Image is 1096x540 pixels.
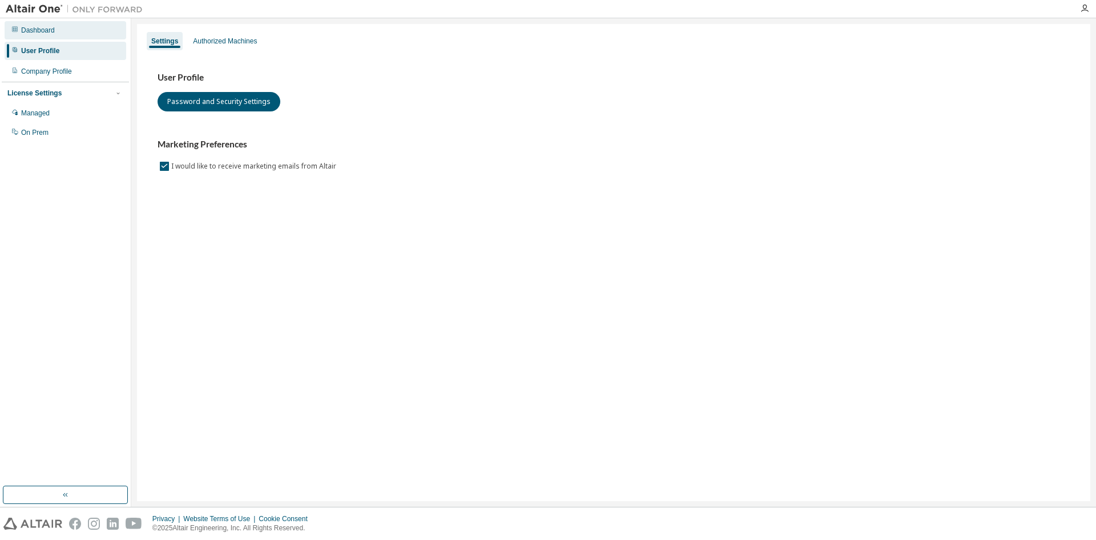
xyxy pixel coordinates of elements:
div: Managed [21,109,50,118]
div: Company Profile [21,67,72,76]
h3: Marketing Preferences [158,139,1070,150]
div: Privacy [152,514,183,523]
div: On Prem [21,128,49,137]
img: youtube.svg [126,518,142,530]
p: © 2025 Altair Engineering, Inc. All Rights Reserved. [152,523,315,533]
div: User Profile [21,46,59,55]
div: License Settings [7,89,62,98]
img: linkedin.svg [107,518,119,530]
div: Settings [151,37,178,46]
div: Cookie Consent [259,514,314,523]
img: altair_logo.svg [3,518,62,530]
div: Website Terms of Use [183,514,259,523]
div: Dashboard [21,26,55,35]
h3: User Profile [158,72,1070,83]
div: Authorized Machines [193,37,257,46]
button: Password and Security Settings [158,92,280,111]
img: Altair One [6,3,148,15]
img: facebook.svg [69,518,81,530]
img: instagram.svg [88,518,100,530]
label: I would like to receive marketing emails from Altair [171,159,339,173]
